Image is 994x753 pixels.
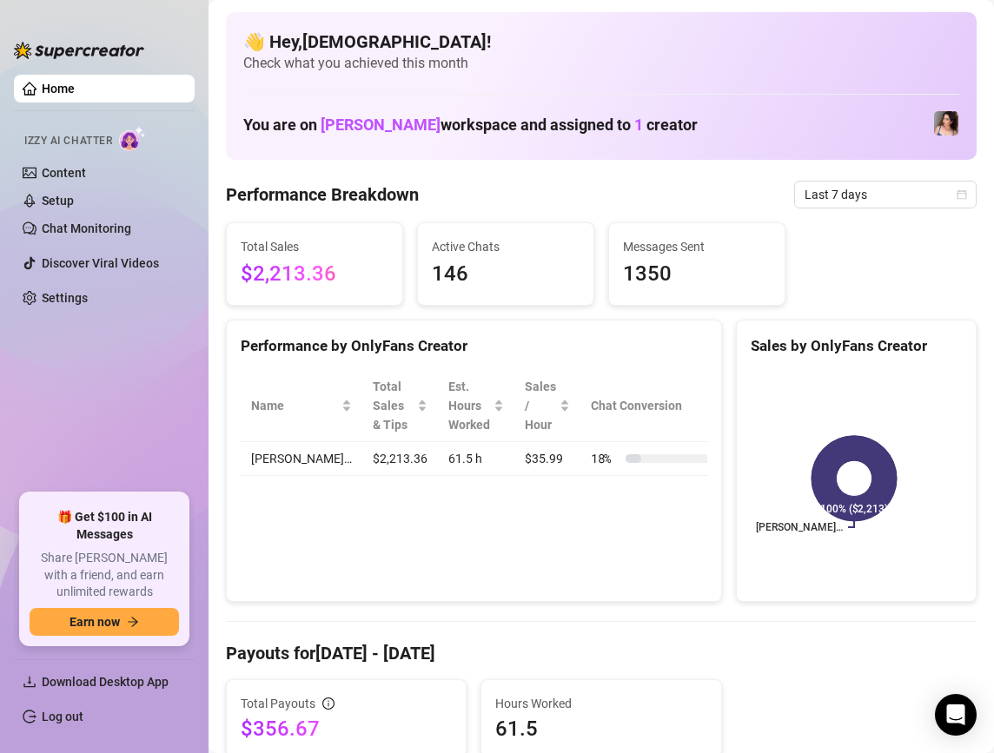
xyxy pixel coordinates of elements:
[634,116,643,134] span: 1
[30,509,179,543] span: 🎁 Get $100 in AI Messages
[580,370,727,442] th: Chat Conversion
[438,442,514,476] td: 61.5 h
[751,334,962,358] div: Sales by OnlyFans Creator
[127,616,139,628] span: arrow-right
[24,133,112,149] span: Izzy AI Chatter
[514,442,580,476] td: $35.99
[30,608,179,636] button: Earn nowarrow-right
[42,710,83,723] a: Log out
[934,111,958,135] img: Lauren
[495,694,706,713] span: Hours Worked
[42,291,88,305] a: Settings
[241,258,388,291] span: $2,213.36
[70,615,120,629] span: Earn now
[42,82,75,96] a: Home
[42,256,159,270] a: Discover Viral Videos
[514,370,580,442] th: Sales / Hour
[251,396,338,415] span: Name
[373,377,414,434] span: Total Sales & Tips
[243,54,959,73] span: Check what you achieved this month
[495,715,706,743] span: 61.5
[623,237,771,256] span: Messages Sent
[42,221,131,235] a: Chat Monitoring
[243,30,959,54] h4: 👋 Hey, [DEMOGRAPHIC_DATA] !
[322,697,335,710] span: info-circle
[591,449,619,468] span: 18 %
[241,715,452,743] span: $356.67
[14,42,144,59] img: logo-BBDzfeDw.svg
[448,377,490,434] div: Est. Hours Worked
[321,116,441,134] span: [PERSON_NAME]
[42,675,169,689] span: Download Desktop App
[226,641,977,665] h4: Payouts for [DATE] - [DATE]
[591,396,703,415] span: Chat Conversion
[119,126,146,151] img: AI Chatter
[42,194,74,208] a: Setup
[756,521,843,533] text: [PERSON_NAME]…
[432,237,580,256] span: Active Chats
[241,334,707,358] div: Performance by OnlyFans Creator
[432,258,580,291] span: 146
[42,166,86,180] a: Content
[957,189,967,200] span: calendar
[243,116,698,135] h1: You are on workspace and assigned to creator
[226,182,419,207] h4: Performance Breakdown
[241,694,315,713] span: Total Payouts
[805,182,966,208] span: Last 7 days
[241,370,362,442] th: Name
[935,694,977,736] div: Open Intercom Messenger
[241,442,362,476] td: [PERSON_NAME]…
[525,377,556,434] span: Sales / Hour
[623,258,771,291] span: 1350
[362,370,438,442] th: Total Sales & Tips
[241,237,388,256] span: Total Sales
[30,550,179,601] span: Share [PERSON_NAME] with a friend, and earn unlimited rewards
[362,442,438,476] td: $2,213.36
[23,675,36,689] span: download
